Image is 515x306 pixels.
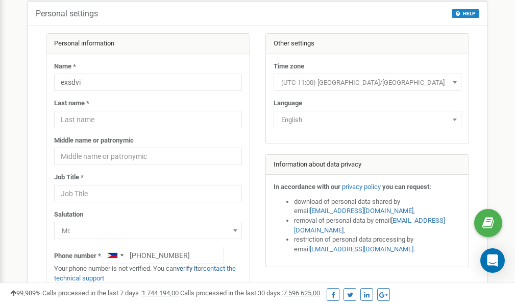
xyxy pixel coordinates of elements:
[294,197,461,216] li: download of personal data shared by email ,
[277,113,458,127] span: English
[180,289,320,297] span: Calls processed in the last 30 days :
[294,217,445,234] a: [EMAIL_ADDRESS][DOMAIN_NAME]
[54,136,134,146] label: Middle name or patronymic
[274,74,461,91] span: (UTC-11:00) Pacific/Midway
[274,62,304,72] label: Time zone
[310,245,413,253] a: [EMAIL_ADDRESS][DOMAIN_NAME]
[54,210,83,220] label: Salutation
[310,207,413,215] a: [EMAIL_ADDRESS][DOMAIN_NAME]
[54,99,89,108] label: Last name *
[277,76,458,90] span: (UTC-11:00) Pacific/Midway
[452,9,479,18] button: HELP
[46,34,250,54] div: Personal information
[266,34,469,54] div: Other settings
[54,265,236,282] a: contact the technical support
[54,148,242,165] input: Middle name or patronymic
[54,185,242,202] input: Job Title
[283,289,320,297] u: 7 596 625,00
[10,289,41,297] span: 99,989%
[54,74,242,91] input: Name
[54,222,242,239] span: Mr.
[274,111,461,128] span: English
[294,235,461,254] li: restriction of personal data processing by email .
[274,99,302,108] label: Language
[54,264,242,283] p: Your phone number is not verified. You can or
[36,9,98,18] h5: Personal settings
[142,289,179,297] u: 1 744 194,00
[294,216,461,235] li: removal of personal data by email ,
[382,183,431,191] strong: you can request:
[480,248,505,273] div: Open Intercom Messenger
[54,111,242,128] input: Last name
[42,289,179,297] span: Calls processed in the last 7 days :
[342,183,381,191] a: privacy policy
[266,155,469,175] div: Information about data privacy
[177,265,198,272] a: verify it
[103,247,127,264] div: Telephone country code
[58,224,238,238] span: Mr.
[274,183,340,191] strong: In accordance with our
[54,62,76,72] label: Name *
[54,173,84,182] label: Job Title *
[54,251,101,261] label: Phone number *
[103,247,224,264] input: +1-800-555-55-55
